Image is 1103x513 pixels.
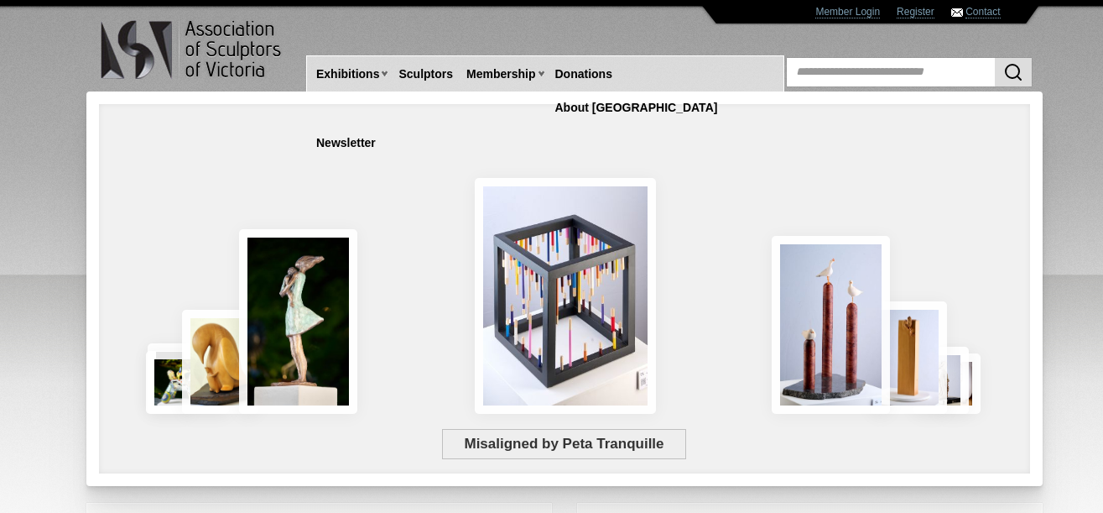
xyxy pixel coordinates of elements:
[475,178,656,414] img: Misaligned
[460,59,542,90] a: Membership
[310,59,386,90] a: Exhibitions
[392,59,460,90] a: Sculptors
[815,6,880,18] a: Member Login
[897,6,934,18] a: Register
[871,301,947,414] img: Little Frog. Big Climb
[549,92,725,123] a: About [GEOGRAPHIC_DATA]
[100,17,284,83] img: logo.png
[442,429,686,459] span: Misaligned by Peta Tranquille
[951,8,963,17] img: Contact ASV
[310,128,382,159] a: Newsletter
[239,229,358,414] img: Connection
[1003,62,1023,82] img: Search
[549,59,619,90] a: Donations
[965,6,1000,18] a: Contact
[772,236,890,414] img: Rising Tides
